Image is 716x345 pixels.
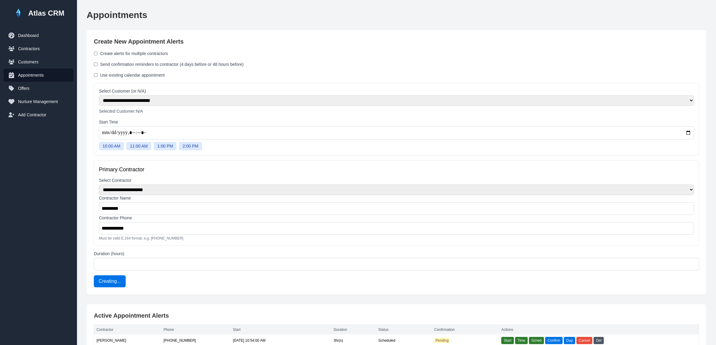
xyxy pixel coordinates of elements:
[515,337,528,344] button: Time
[4,42,73,55] button: Contractors
[126,142,151,150] button: 11:00 AM
[161,325,231,335] th: Phone
[13,7,25,19] img: Atlas Logo
[100,50,168,56] label: Create alerts for multiple contractors
[28,8,64,18] h1: Atlas CRM
[154,142,177,150] button: 1:00 PM
[99,236,694,241] p: Must be valid E.164 format, e.g. [PHONE_NUMBER]
[94,275,126,287] button: Creating...
[99,108,694,114] p: Selected Customer:
[4,108,73,121] button: Add Contractor
[434,338,450,343] span: Pending
[564,337,575,344] button: Dup
[94,311,699,320] h2: Active Appointment Alerts
[94,325,161,335] th: Contractor
[136,109,143,114] span: N/A
[594,337,604,344] button: Del
[576,337,592,344] button: Cancel
[545,337,563,344] button: Confirm
[529,337,544,344] button: Sched
[94,251,699,257] label: Duration (hours)
[99,177,694,183] label: Select Contractor
[94,37,699,46] h2: Create New Appointment Alerts
[230,325,331,335] th: Start
[4,69,73,82] button: Appointments
[99,195,694,201] label: Contractor Name
[4,29,73,42] button: Dashboard
[331,325,376,335] th: Duration
[99,88,694,94] label: Select Customer (or N/A)
[99,119,694,125] label: Start Time
[87,10,706,20] h2: Appointments
[501,337,514,344] button: Start
[99,165,694,174] h3: Primary Contractor
[179,142,202,150] button: 2:00 PM
[4,55,73,69] button: Customers
[4,95,73,108] button: Nurture Management
[4,82,73,95] button: Offers
[100,61,244,67] label: Send confirmation reminders to contractor (4 days before or 48 hours before)
[99,142,124,150] button: 10:00 AM
[99,215,694,221] label: Contractor Phone
[376,325,432,335] th: Status
[432,325,499,335] th: Confirmation
[499,325,699,335] th: Actions
[100,72,165,78] label: Use existing calendar appointment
